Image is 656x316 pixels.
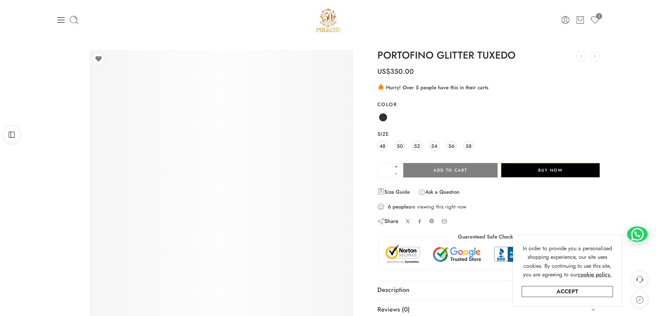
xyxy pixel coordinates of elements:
[377,203,600,211] div: are viewing this right now
[377,141,388,151] a: 48
[523,244,612,279] span: In order to provide you a personalized shopping experience, our site uses cookies. By continuing ...
[455,233,523,241] legend: Guaranteed Safe Checkout
[377,163,393,177] input: Product quantity
[377,67,414,77] bdi: 350.00
[578,270,612,279] a: cookie policy.
[405,219,410,224] a: Share on X
[377,50,600,61] h1: PORTOFINO GLITTER TUXEDO
[412,141,422,151] a: 52
[429,141,439,151] a: 54
[377,217,398,225] div: Share
[596,13,602,19] span: 2
[388,203,391,210] strong: 6
[377,188,410,196] a: Size Guide
[377,67,390,77] span: US$
[379,141,385,151] span: 48
[575,15,585,25] a: Cart
[446,141,457,151] a: 56
[313,5,343,34] a: Pellini -
[403,163,498,177] button: Add to cart
[414,141,420,151] span: 52
[313,5,343,34] img: Pellini
[395,141,405,151] a: 50
[441,218,447,224] a: Email to your friends
[522,286,613,297] a: Accept
[417,219,422,224] a: Share on Facebook
[418,188,459,196] a: Ask a Question
[384,244,594,264] img: Trust
[377,101,600,108] label: Color
[590,15,600,25] a: 2
[377,131,600,137] label: Size
[501,163,600,177] button: Buy Now
[561,15,570,25] a: Login / Register
[429,218,435,224] a: Pin on Pinterest
[448,141,455,151] span: 56
[431,141,437,151] span: 54
[464,141,474,151] a: 58
[377,83,600,91] div: Hurry! Over 5 people have this in their carts
[397,141,403,151] span: 50
[466,141,471,151] span: 58
[393,203,408,210] strong: people
[377,281,600,300] a: Description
